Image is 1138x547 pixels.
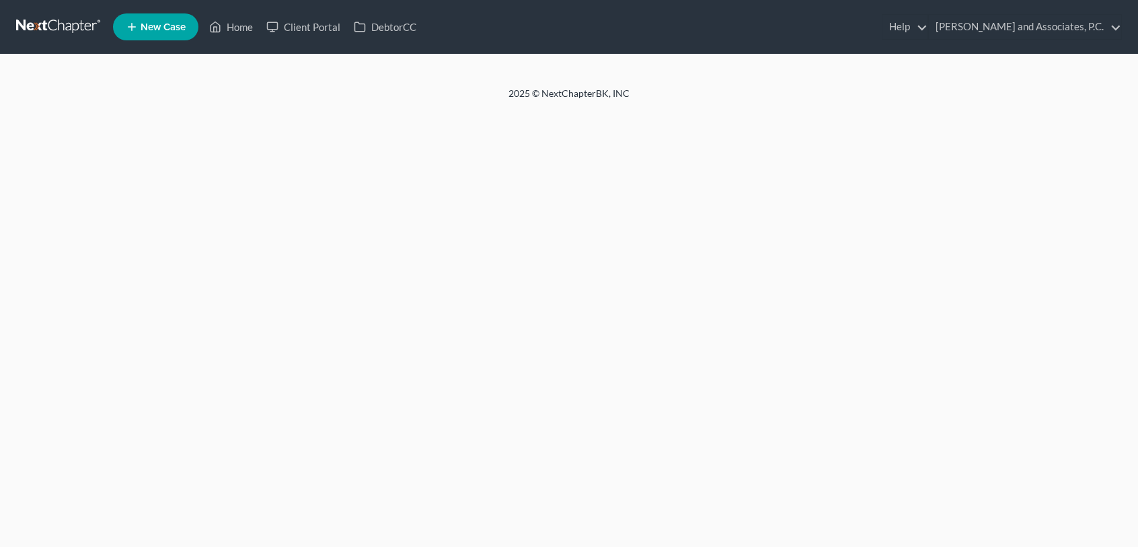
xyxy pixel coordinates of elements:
div: 2025 © NextChapterBK, INC [186,87,952,111]
a: Help [882,15,927,39]
new-legal-case-button: New Case [113,13,198,40]
a: [PERSON_NAME] and Associates, P.C. [929,15,1121,39]
a: DebtorCC [347,15,423,39]
a: Client Portal [260,15,347,39]
a: Home [202,15,260,39]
